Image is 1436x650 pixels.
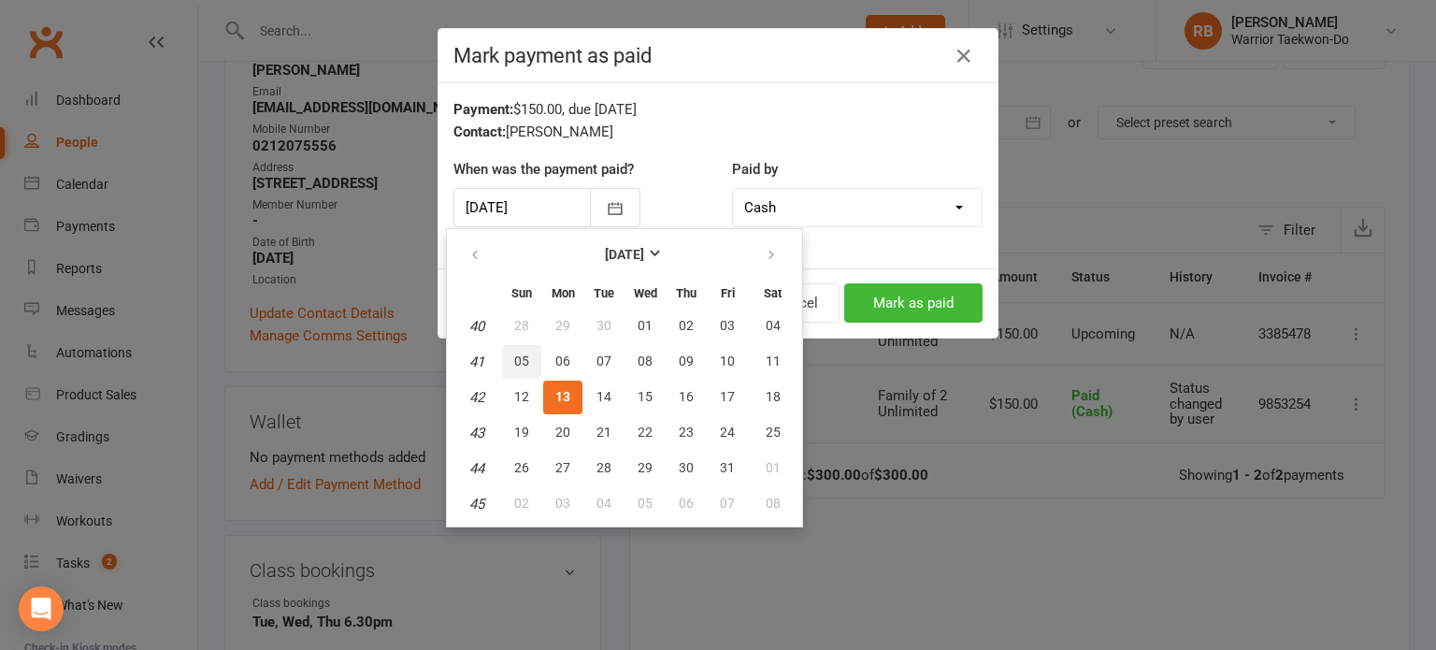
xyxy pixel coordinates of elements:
[679,425,694,440] span: 23
[749,345,797,379] button: 11
[766,318,781,333] span: 04
[638,460,653,475] span: 29
[949,41,979,71] button: Close
[844,283,983,323] button: Mark as paid
[555,389,570,404] span: 13
[638,318,653,333] span: 01
[720,460,735,475] span: 31
[514,318,529,333] span: 28
[679,389,694,404] span: 16
[453,98,983,121] div: $150.00, due [DATE]
[596,425,611,440] span: 21
[502,452,541,485] button: 26
[708,345,747,379] button: 10
[766,389,781,404] span: 18
[766,425,781,440] span: 25
[596,389,611,404] span: 14
[638,389,653,404] span: 15
[625,452,665,485] button: 29
[514,354,529,368] span: 05
[584,345,624,379] button: 07
[749,381,797,414] button: 18
[502,345,541,379] button: 05
[596,460,611,475] span: 28
[625,345,665,379] button: 08
[634,286,657,300] small: Wednesday
[511,286,532,300] small: Sunday
[543,345,582,379] button: 06
[469,318,484,335] em: 40
[514,425,529,440] span: 19
[453,121,983,143] div: [PERSON_NAME]
[453,158,634,181] label: When was the payment paid?
[469,496,484,513] em: 45
[596,354,611,368] span: 07
[749,487,797,521] button: 08
[625,416,665,450] button: 22
[502,416,541,450] button: 19
[584,452,624,485] button: 28
[596,496,611,511] span: 04
[766,460,781,475] span: 01
[552,286,575,300] small: Monday
[19,586,64,631] div: Open Intercom Messenger
[708,487,747,521] button: 07
[708,381,747,414] button: 17
[469,460,484,477] em: 44
[766,496,781,511] span: 08
[679,496,694,511] span: 06
[749,416,797,450] button: 25
[543,310,582,343] button: 29
[502,381,541,414] button: 12
[638,425,653,440] span: 22
[625,381,665,414] button: 15
[514,460,529,475] span: 26
[555,425,570,440] span: 20
[596,318,611,333] span: 30
[720,354,735,368] span: 10
[720,425,735,440] span: 24
[667,381,706,414] button: 16
[679,460,694,475] span: 30
[469,354,484,370] em: 41
[555,354,570,368] span: 06
[667,345,706,379] button: 09
[708,416,747,450] button: 24
[732,158,778,181] label: Paid by
[584,381,624,414] button: 14
[676,286,696,300] small: Thursday
[469,389,484,406] em: 42
[708,310,747,343] button: 03
[584,487,624,521] button: 04
[708,452,747,485] button: 31
[584,310,624,343] button: 30
[749,310,797,343] button: 04
[555,460,570,475] span: 27
[555,496,570,511] span: 03
[638,354,653,368] span: 08
[749,452,797,485] button: 01
[514,389,529,404] span: 12
[720,496,735,511] span: 07
[720,389,735,404] span: 17
[543,452,582,485] button: 27
[543,381,582,414] button: 13
[594,286,614,300] small: Tuesday
[638,496,653,511] span: 05
[469,425,484,441] em: 43
[502,310,541,343] button: 28
[766,354,781,368] span: 11
[764,286,782,300] small: Saturday
[667,487,706,521] button: 06
[667,416,706,450] button: 23
[667,452,706,485] button: 30
[543,487,582,521] button: 03
[502,487,541,521] button: 02
[453,123,506,140] strong: Contact:
[584,416,624,450] button: 21
[514,496,529,511] span: 02
[625,310,665,343] button: 01
[721,286,735,300] small: Friday
[543,416,582,450] button: 20
[679,354,694,368] span: 09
